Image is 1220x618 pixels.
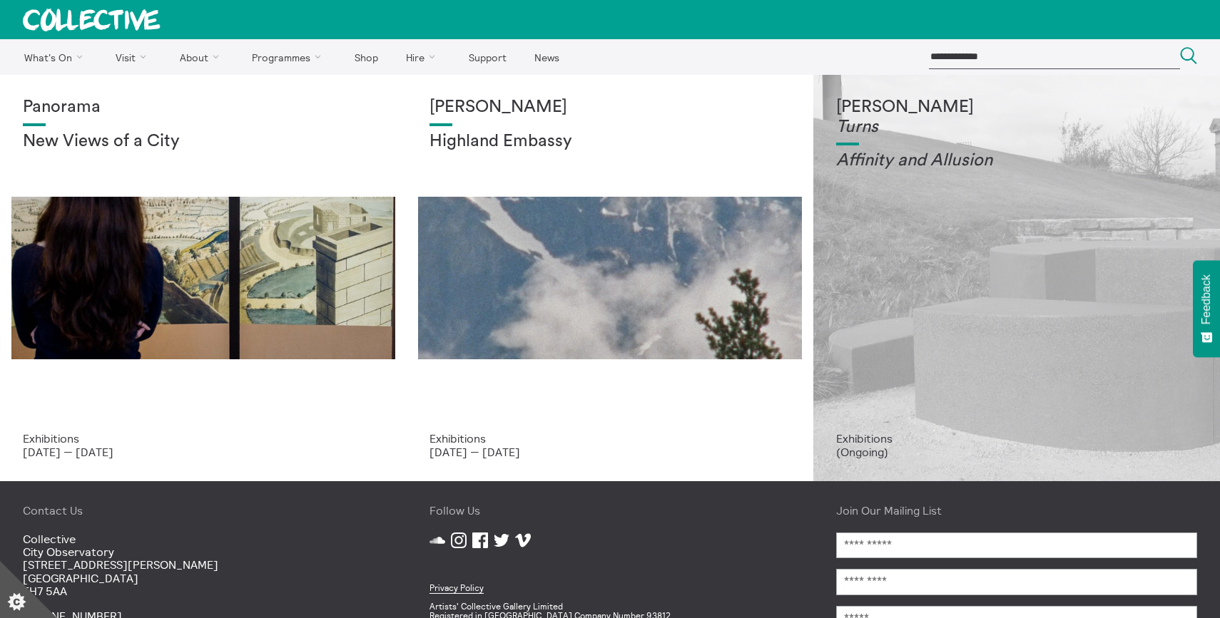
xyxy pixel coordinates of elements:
[1193,260,1220,357] button: Feedback - Show survey
[813,75,1220,481] a: Turns2 [PERSON_NAME]Turns Affinity and Allusion Exhibitions (Ongoing)
[407,75,813,481] a: Solar wheels 17 [PERSON_NAME] Highland Embassy Exhibitions [DATE] — [DATE]
[429,504,791,517] h4: Follow Us
[23,98,384,118] h1: Panorama
[23,504,384,517] h4: Contact Us
[23,446,384,458] p: [DATE] — [DATE]
[429,98,791,118] h1: [PERSON_NAME]
[836,446,1197,458] p: (Ongoing)
[836,98,1197,137] h1: [PERSON_NAME]
[342,39,390,75] a: Shop
[836,504,1197,517] h4: Join Our Mailing List
[429,582,484,594] a: Privacy Policy
[23,432,384,445] p: Exhibitions
[1200,274,1213,324] span: Feedback
[429,446,791,458] p: [DATE] — [DATE]
[240,39,340,75] a: Programmes
[973,152,992,169] em: on
[522,39,571,75] a: News
[23,132,384,152] h2: New Views of a City
[429,132,791,152] h2: Highland Embassy
[429,432,791,445] p: Exhibitions
[23,532,384,598] p: Collective City Observatory [STREET_ADDRESS][PERSON_NAME] [GEOGRAPHIC_DATA] EH7 5AA
[11,39,101,75] a: What's On
[394,39,454,75] a: Hire
[836,118,878,135] em: Turns
[836,152,973,169] em: Affinity and Allusi
[167,39,237,75] a: About
[836,432,1197,445] p: Exhibitions
[103,39,165,75] a: Visit
[456,39,519,75] a: Support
